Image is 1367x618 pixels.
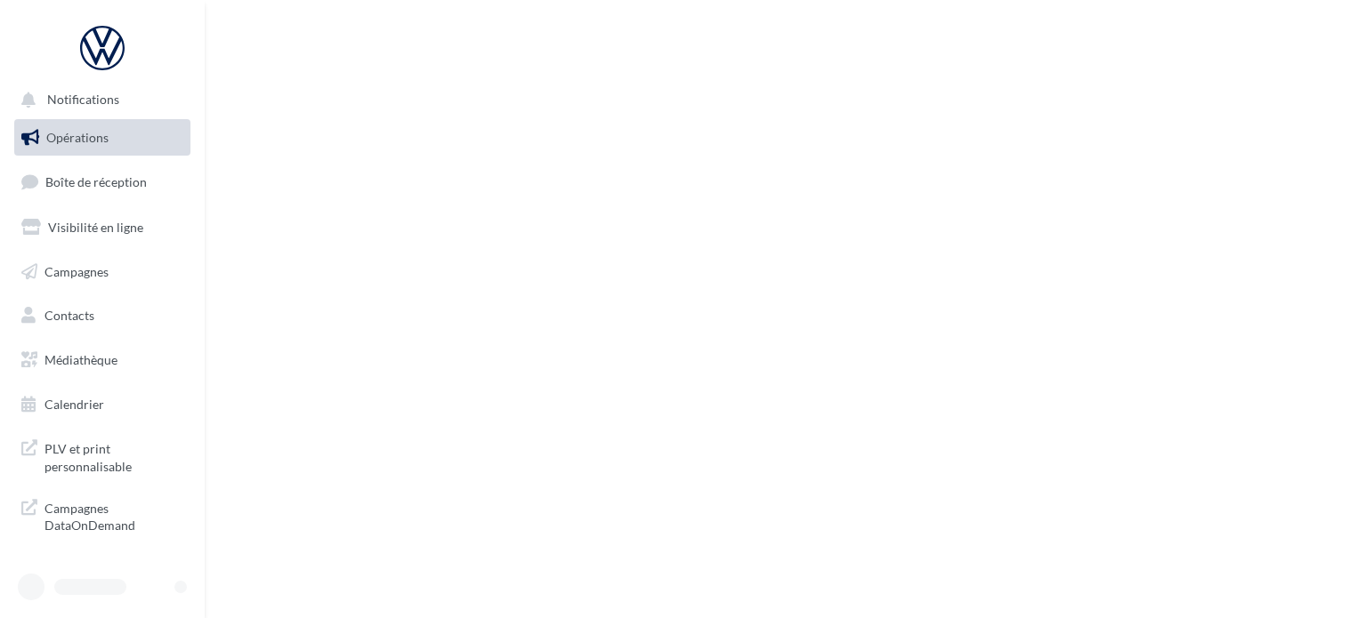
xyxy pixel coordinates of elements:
a: Calendrier [11,386,194,423]
span: Contacts [44,308,94,323]
a: Boîte de réception [11,163,194,201]
a: Campagnes DataOnDemand [11,489,194,542]
a: Opérations [11,119,194,157]
span: Boîte de réception [45,174,147,189]
span: Opérations [46,130,109,145]
a: PLV et print personnalisable [11,429,194,482]
span: Médiathèque [44,352,117,367]
span: Campagnes DataOnDemand [44,496,183,534]
span: Notifications [47,92,119,108]
a: Contacts [11,297,194,334]
span: Campagnes [44,263,109,278]
a: Campagnes [11,253,194,291]
span: Visibilité en ligne [48,220,143,235]
span: PLV et print personnalisable [44,437,183,475]
a: Visibilité en ligne [11,209,194,246]
a: Médiathèque [11,341,194,379]
span: Calendrier [44,397,104,412]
